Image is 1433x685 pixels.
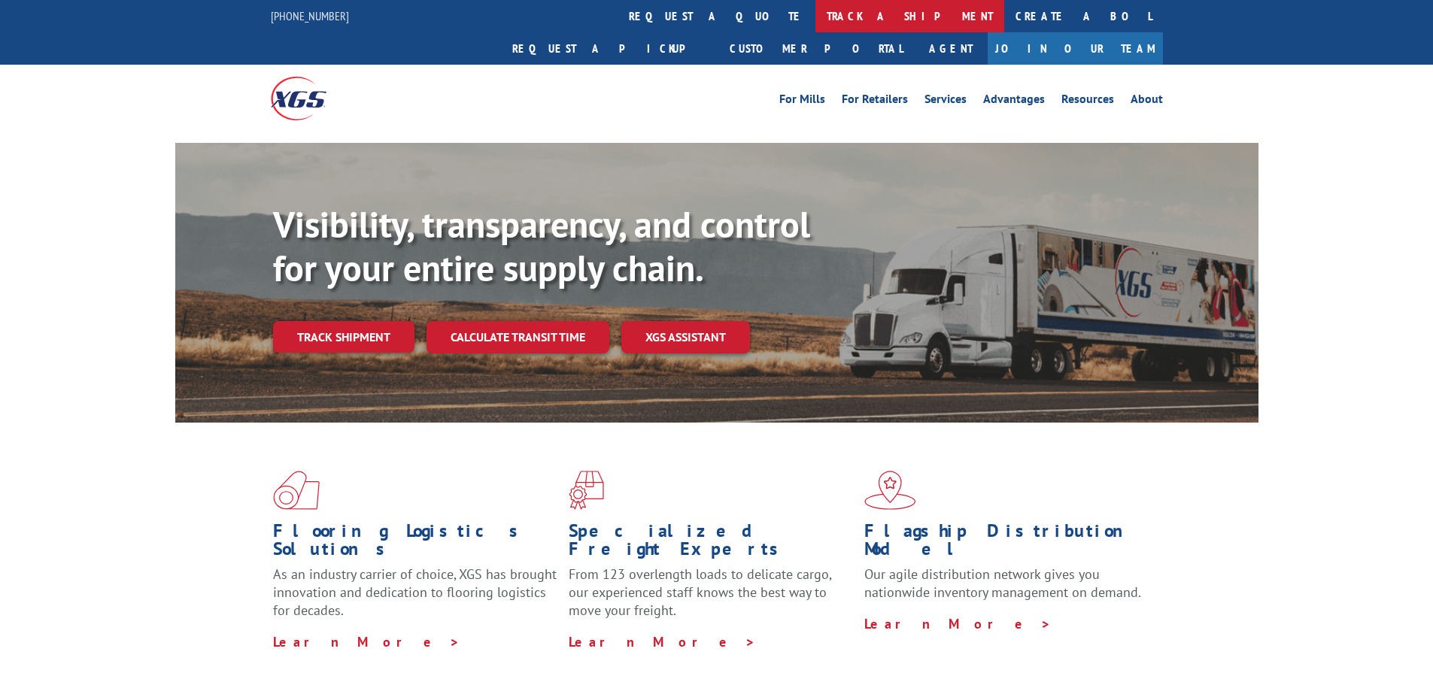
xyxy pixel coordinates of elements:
a: Learn More > [569,633,756,650]
a: Calculate transit time [427,321,609,353]
b: Visibility, transparency, and control for your entire supply chain. [273,201,810,291]
a: Resources [1061,93,1114,110]
a: XGS ASSISTANT [621,321,750,353]
a: Customer Portal [718,32,914,65]
a: Services [924,93,967,110]
a: For Retailers [842,93,908,110]
a: Request a pickup [501,32,718,65]
a: Join Our Team [988,32,1163,65]
a: Track shipment [273,321,414,353]
a: Advantages [983,93,1045,110]
a: Learn More > [273,633,460,650]
a: Learn More > [864,615,1052,632]
h1: Flooring Logistics Solutions [273,522,557,565]
a: For Mills [779,93,825,110]
h1: Flagship Distribution Model [864,522,1149,565]
img: xgs-icon-focused-on-flooring-red [569,471,604,510]
a: About [1131,93,1163,110]
img: xgs-icon-total-supply-chain-intelligence-red [273,471,320,510]
img: xgs-icon-flagship-distribution-model-red [864,471,916,510]
a: Agent [914,32,988,65]
span: As an industry carrier of choice, XGS has brought innovation and dedication to flooring logistics... [273,565,557,619]
span: Our agile distribution network gives you nationwide inventory management on demand. [864,565,1141,601]
p: From 123 overlength loads to delicate cargo, our experienced staff knows the best way to move you... [569,565,853,632]
a: [PHONE_NUMBER] [271,8,349,23]
h1: Specialized Freight Experts [569,522,853,565]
